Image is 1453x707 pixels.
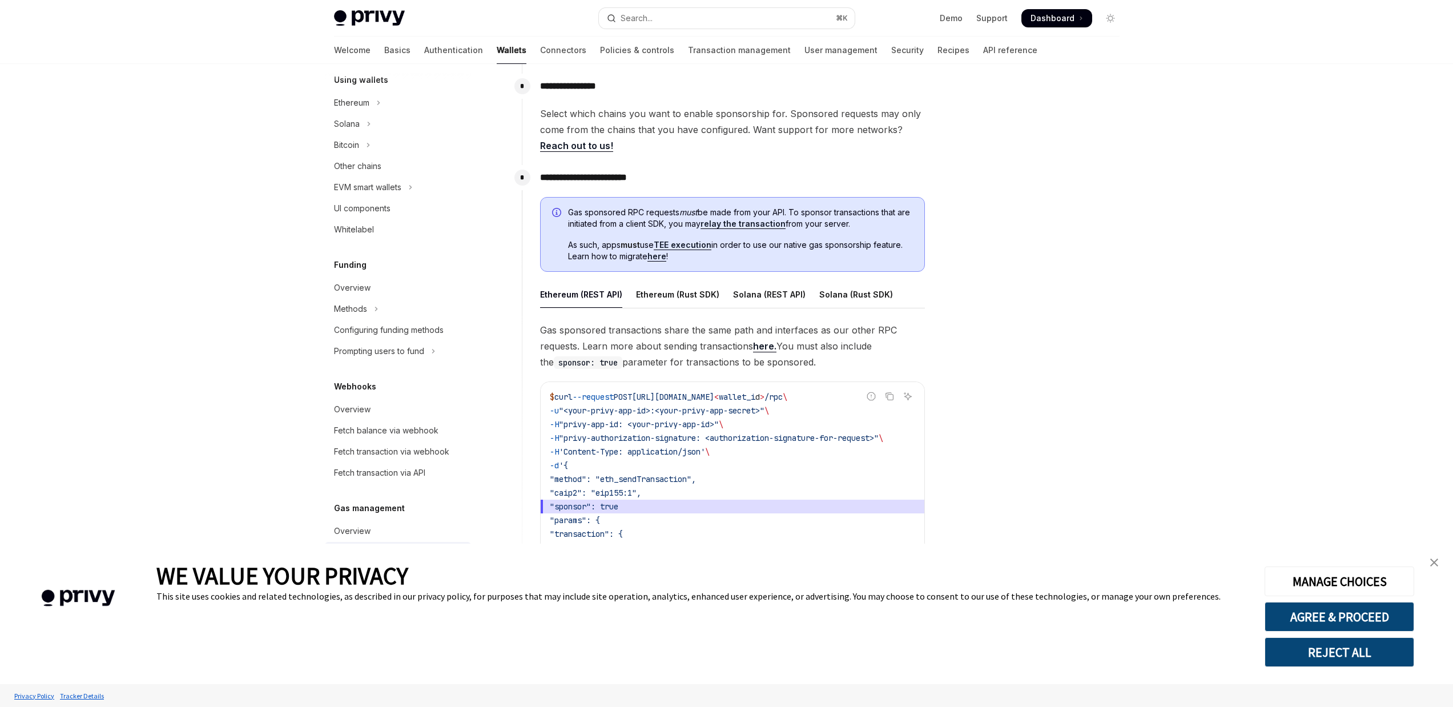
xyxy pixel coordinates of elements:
[1265,637,1414,667] button: REJECT ALL
[783,392,787,402] span: \
[552,208,564,219] svg: Info
[325,114,471,134] button: Toggle Solana section
[384,37,410,64] a: Basics
[334,302,367,316] div: Methods
[334,37,371,64] a: Welcome
[540,37,586,64] a: Connectors
[325,420,471,441] a: Fetch balance via webhook
[632,392,714,402] span: [URL][DOMAIN_NAME]
[334,380,376,393] h5: Webhooks
[325,441,471,462] a: Fetch transaction via webhook
[764,405,769,416] span: \
[156,590,1247,602] div: This site uses cookies and related technologies, as described in our privacy policy, for purposes...
[325,135,471,155] button: Toggle Bitcoin section
[819,281,893,308] div: Solana (Rust SDK)
[550,529,623,539] span: "transaction": {
[1265,567,1414,596] button: MANAGE CHOICES
[550,419,559,429] span: -H
[11,686,57,706] a: Privacy Policy
[882,389,897,404] button: Copy the contents from the code block
[1423,551,1446,574] a: close banner
[156,561,408,590] span: WE VALUE YOUR PRIVACY
[719,419,723,429] span: \
[334,202,391,215] div: UI components
[614,392,632,402] span: POST
[636,281,719,308] div: Ethereum (Rust SDK)
[57,686,107,706] a: Tracker Details
[764,392,783,402] span: /rpc
[654,240,711,250] a: TEE execution
[334,10,405,26] img: light logo
[599,8,855,29] button: Open search
[647,251,666,262] a: here
[334,117,360,131] div: Solana
[755,392,760,402] span: d
[550,488,641,498] span: "caip2": "eip155:1",
[568,207,913,230] span: Gas sponsored RPC requests be made from your API. To sponsor transactions that are initiated from...
[554,356,622,369] code: sponsor: true
[325,219,471,240] a: Whitelabel
[334,445,449,459] div: Fetch transaction via webhook
[334,403,371,416] div: Overview
[705,447,710,457] span: \
[701,219,786,229] a: relay the transaction
[714,392,719,402] span: <
[836,14,848,23] span: ⌘ K
[540,281,622,308] div: Ethereum (REST API)
[540,322,925,370] span: Gas sponsored transactions share the same path and interfaces as our other RPC requests. Learn mo...
[550,515,600,525] span: "params": {
[334,138,359,152] div: Bitcoin
[334,524,371,538] div: Overview
[334,180,401,194] div: EVM smart wallets
[600,37,674,64] a: Policies & controls
[550,447,559,457] span: -H
[17,573,139,623] img: company logo
[937,37,969,64] a: Recipes
[334,424,438,437] div: Fetch balance via webhook
[325,198,471,219] a: UI components
[688,37,791,64] a: Transaction management
[424,37,483,64] a: Authentication
[573,392,614,402] span: --request
[325,521,471,541] a: Overview
[497,37,526,64] a: Wallets
[334,96,369,110] div: Ethereum
[559,419,719,429] span: "privy-app-id: <your-privy-app-id>"
[753,340,776,352] a: here.
[1021,9,1092,27] a: Dashboard
[550,433,559,443] span: -H
[325,156,471,176] a: Other chains
[760,392,764,402] span: >
[334,258,367,272] h5: Funding
[540,140,613,152] a: Reach out to us!
[325,320,471,340] a: Configuring funding methods
[976,13,1008,24] a: Support
[1430,559,1438,567] img: close banner
[559,460,568,471] span: '{
[1101,9,1120,27] button: Toggle dark mode
[550,474,696,484] span: "method": "eth_sendTransaction",
[900,389,915,404] button: Ask AI
[325,341,471,361] button: Toggle Prompting users to fund section
[325,278,471,298] a: Overview
[334,466,425,480] div: Fetch transaction via API
[325,542,471,563] a: Setting up sponsorship
[733,281,806,308] div: Solana (REST API)
[334,344,424,358] div: Prompting users to fund
[621,11,653,25] div: Search...
[879,433,883,443] span: \
[621,240,640,250] strong: must
[334,281,371,295] div: Overview
[559,447,705,457] span: 'Content-Type: application/json'
[550,405,559,416] span: -u
[325,299,471,319] button: Toggle Methods section
[940,13,963,24] a: Demo
[550,543,783,553] span: "to": "0xE3070d3e4309afA3bC9a6b057685743CF42da77C",
[325,463,471,483] a: Fetch transaction via API
[325,399,471,420] a: Overview
[559,433,879,443] span: "privy-authorization-signature: <authorization-signature-for-request>"
[804,37,878,64] a: User management
[550,392,554,402] span: $
[554,392,573,402] span: curl
[540,106,925,154] span: Select which chains you want to enable sponsorship for. Sponsored requests may only come from the...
